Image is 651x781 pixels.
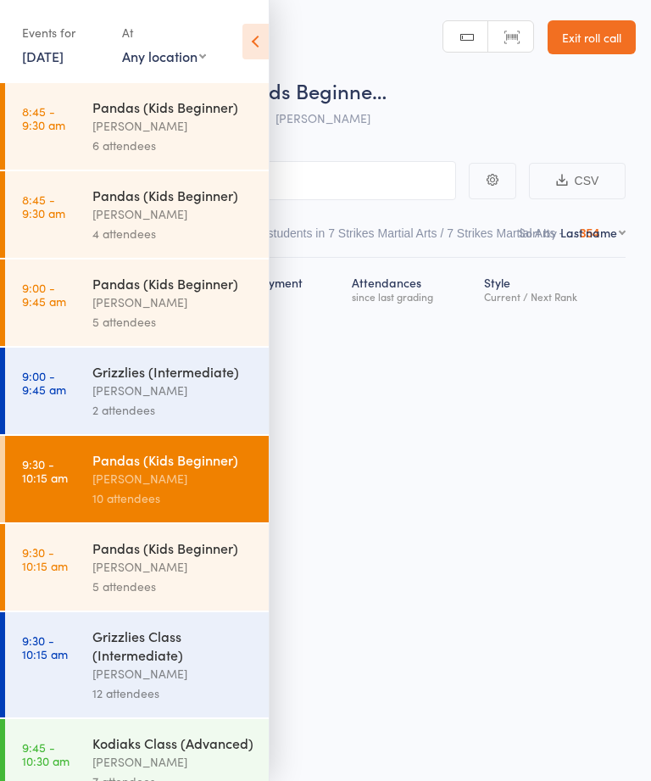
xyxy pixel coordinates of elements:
div: Pandas (Kids Beginner) [92,274,254,293]
div: 10 attendees [92,488,254,508]
div: since last grading [352,291,470,302]
div: [PERSON_NAME] [92,752,254,772]
time: 9:00 - 9:45 am [22,369,66,396]
span: Pandas (Kids Beginne… [168,76,387,104]
span: [PERSON_NAME] [275,109,370,126]
a: 9:30 -10:15 amPandas (Kids Beginner)[PERSON_NAME]10 attendees [5,436,269,522]
label: Sort by [519,224,557,241]
time: 8:45 - 9:30 am [22,104,65,131]
time: 9:30 - 10:15 am [22,545,68,572]
div: 5 attendees [92,312,254,332]
div: [PERSON_NAME] [92,116,254,136]
div: 2 attendees [92,400,254,420]
time: 9:30 - 10:15 am [22,457,68,484]
time: 9:45 - 10:30 am [22,740,70,767]
div: [PERSON_NAME] [92,469,254,488]
time: 9:00 - 9:45 am [22,281,66,308]
div: Grizzlies Class (Intermediate) [92,627,254,664]
a: 9:30 -10:15 amGrizzlies Class (Intermediate)[PERSON_NAME]12 attendees [5,612,269,717]
div: At [122,19,206,47]
div: Events for [22,19,105,47]
div: 6 attendees [92,136,254,155]
div: [PERSON_NAME] [92,293,254,312]
a: 9:00 -9:45 amPandas (Kids Beginner)[PERSON_NAME]5 attendees [5,259,269,346]
div: [PERSON_NAME] [92,557,254,577]
div: Pandas (Kids Beginner) [92,450,254,469]
div: Pandas (Kids Beginner) [92,98,254,116]
div: Any location [122,47,206,65]
div: Last name [560,224,617,241]
div: Current / Next Rank [484,291,619,302]
div: 4 attendees [92,224,254,243]
a: Exit roll call [548,20,636,54]
time: 8:45 - 9:30 am [22,192,65,220]
div: [PERSON_NAME] [92,204,254,224]
a: 8:45 -9:30 amPandas (Kids Beginner)[PERSON_NAME]6 attendees [5,83,269,170]
button: Other students in 7 Strikes Martial Arts / 7 Strikes Martial Arts - ...354 [235,218,599,257]
time: 9:30 - 10:15 am [22,633,68,661]
div: Style [477,265,626,310]
div: Atten­dances [345,265,477,310]
div: Next Payment [219,265,345,310]
a: 9:30 -10:15 amPandas (Kids Beginner)[PERSON_NAME]5 attendees [5,524,269,611]
a: 8:45 -9:30 amPandas (Kids Beginner)[PERSON_NAME]4 attendees [5,171,269,258]
div: Kodiaks Class (Advanced) [92,734,254,752]
div: Pandas (Kids Beginner) [92,538,254,557]
div: 5 attendees [92,577,254,596]
div: 12 attendees [92,683,254,703]
a: 9:00 -9:45 amGrizzlies (Intermediate)[PERSON_NAME]2 attendees [5,348,269,434]
a: [DATE] [22,47,64,65]
div: [PERSON_NAME] [92,381,254,400]
button: CSV [529,163,626,199]
div: [PERSON_NAME] [92,664,254,683]
div: Pandas (Kids Beginner) [92,186,254,204]
div: Grizzlies (Intermediate) [92,362,254,381]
